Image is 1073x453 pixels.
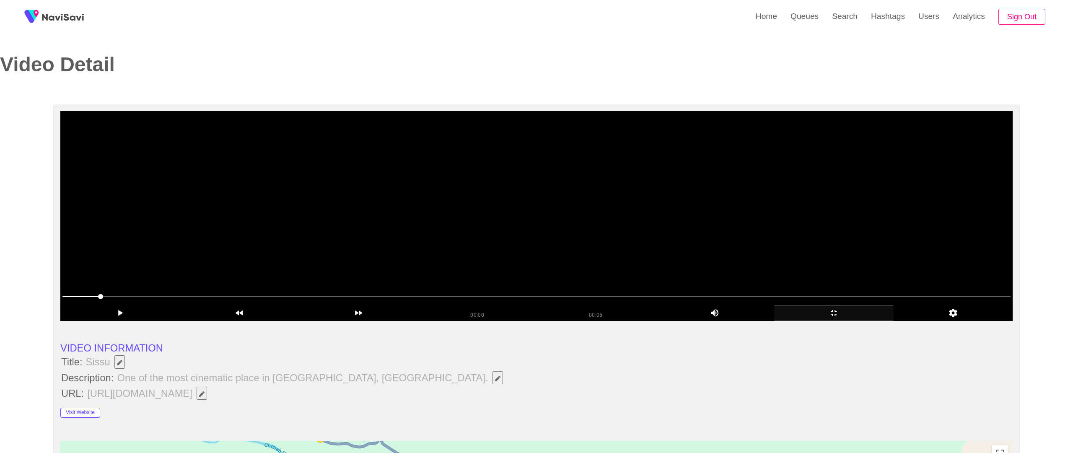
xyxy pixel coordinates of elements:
[655,305,775,318] div: add
[114,355,125,368] button: Edit Field
[60,405,100,416] a: Visit Website
[492,371,503,384] button: Edit Field
[494,376,501,381] span: Edit Field
[116,370,508,385] span: One of the most cinematic place in [GEOGRAPHIC_DATA], [GEOGRAPHIC_DATA].
[85,354,130,369] span: Sissu
[21,6,42,27] img: fireSpot
[86,386,212,401] span: [URL][DOMAIN_NAME]
[299,305,418,320] div: add
[60,388,85,399] span: URL:
[60,372,114,383] span: Description:
[774,305,894,320] div: add
[60,342,1013,354] li: VIDEO INFORMATION
[470,312,484,318] span: 00:00
[998,9,1045,25] button: Sign Out
[197,387,207,400] button: Edit Field
[42,13,84,21] img: fireSpot
[180,305,299,320] div: add
[60,356,83,367] span: Title:
[198,391,205,397] span: Edit Field
[894,305,1013,320] div: add
[589,312,603,318] span: 00:05
[116,360,123,365] span: Edit Field
[60,408,100,418] button: Visit Website
[60,305,180,320] div: add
